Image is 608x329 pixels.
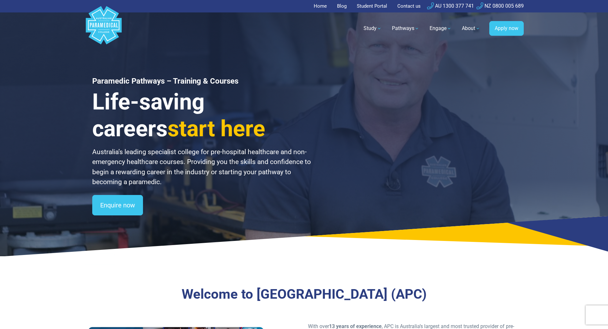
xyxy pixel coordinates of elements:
[426,19,455,37] a: Engage
[168,116,265,142] span: start here
[388,19,423,37] a: Pathways
[92,77,312,86] h1: Paramedic Pathways – Training & Courses
[92,147,312,187] p: Australia’s leading specialist college for pre-hospital healthcare and non-emergency healthcare c...
[85,12,123,45] a: Australian Paramedical College
[92,88,312,142] h3: Life-saving careers
[489,21,524,36] a: Apply now
[477,3,524,9] a: NZ 0800 005 689
[360,19,386,37] a: Study
[458,19,484,37] a: About
[427,3,474,9] a: AU 1300 377 741
[121,286,487,303] h3: Welcome to [GEOGRAPHIC_DATA] (APC)
[92,195,143,215] a: Enquire now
